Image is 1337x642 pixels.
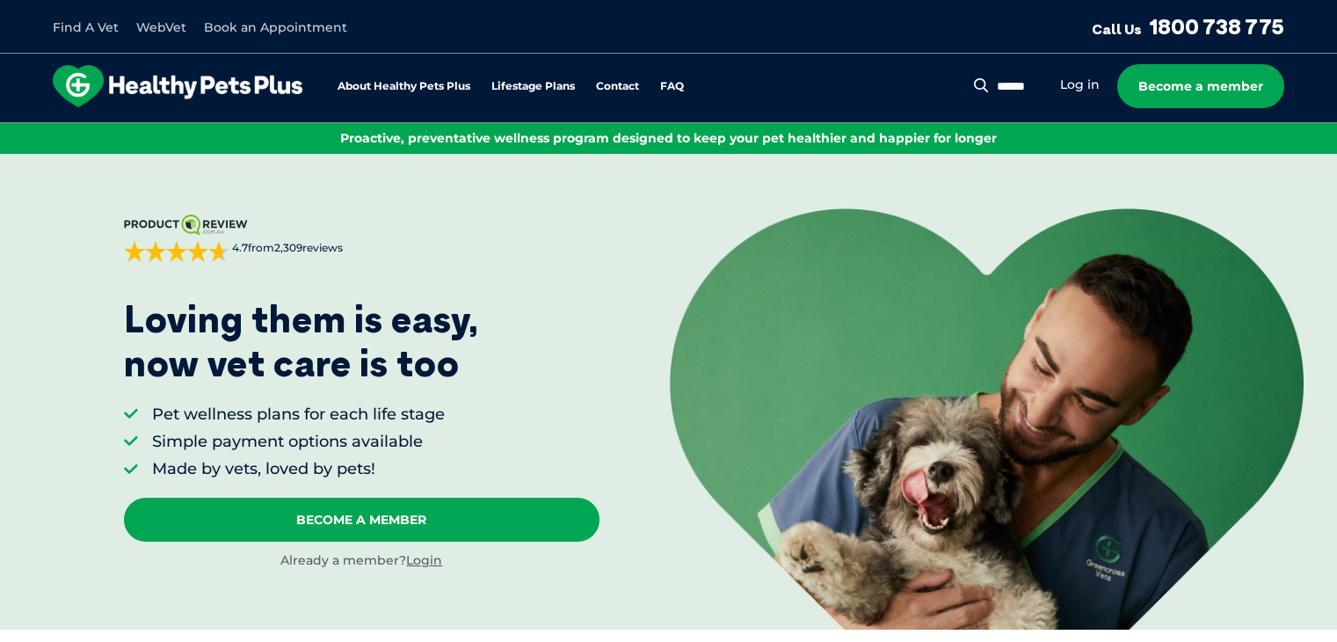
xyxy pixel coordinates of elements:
span: 2,309 reviews [274,241,343,254]
a: Lifestage Plans [491,81,575,92]
li: Simple payment options available [152,431,445,453]
a: WebVet [136,19,186,35]
span: Proactive, preventative wellness program designed to keep your pet healthier and happier for longer [340,130,997,146]
a: FAQ [660,81,684,92]
a: Login [406,552,442,568]
li: Made by vets, loved by pets! [152,458,445,480]
img: hpp-logo [53,65,302,107]
a: Log in [1060,77,1100,93]
li: Pet wellness plans for each life stage [152,404,445,426]
a: 4.7from2,309reviews [124,215,600,262]
button: Search [970,77,992,94]
a: Book an Appointment [204,19,347,35]
span: Call Us [1092,20,1142,38]
a: Call Us1800 738 775 [1092,13,1284,40]
a: About Healthy Pets Plus [338,81,470,92]
a: Find A Vet [53,19,119,35]
div: 4.7 out of 5 stars [124,241,229,262]
div: Already a member? [124,552,600,570]
p: Loving them is easy, now vet care is too [124,297,479,386]
a: Become a member [1117,64,1284,108]
strong: 4.7 [232,241,248,254]
img: <p>Loving them is easy, <br /> now vet care is too</p> [670,208,1304,631]
a: Contact [596,81,639,92]
a: Become A Member [124,498,600,542]
span: from [229,241,343,256]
